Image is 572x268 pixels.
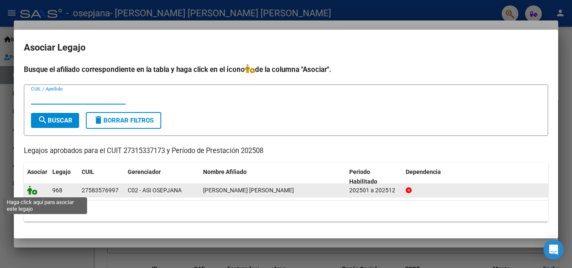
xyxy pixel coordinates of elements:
[544,240,564,260] div: Open Intercom Messenger
[38,115,48,125] mat-icon: search
[31,113,79,128] button: Buscar
[52,187,62,194] span: 968
[200,163,346,191] datatable-header-cell: Nombre Afiliado
[93,115,103,125] mat-icon: delete
[24,201,548,222] div: 1 registros
[24,64,548,75] h4: Busque el afiliado correspondiente en la tabla y haga click en el ícono de la columna "Asociar".
[49,163,78,191] datatable-header-cell: Legajo
[128,168,161,175] span: Gerenciador
[93,117,154,124] span: Borrar Filtros
[124,163,200,191] datatable-header-cell: Gerenciador
[82,168,94,175] span: CUIL
[128,187,182,194] span: C02 - ASI OSEPJANA
[27,168,47,175] span: Asociar
[346,163,402,191] datatable-header-cell: Periodo Habilitado
[349,168,377,185] span: Periodo Habilitado
[78,163,124,191] datatable-header-cell: CUIL
[203,168,247,175] span: Nombre Afiliado
[38,117,72,124] span: Buscar
[24,163,49,191] datatable-header-cell: Asociar
[52,168,71,175] span: Legajo
[24,40,548,56] h2: Asociar Legajo
[86,112,161,129] button: Borrar Filtros
[203,187,294,194] span: HERRERA LUPE MILAGROS
[402,163,549,191] datatable-header-cell: Dependencia
[24,146,548,156] p: Legajos aprobados para el CUIT 27315337173 y Período de Prestación 202508
[82,186,119,195] div: 27583576997
[349,186,399,195] div: 202501 a 202512
[406,168,441,175] span: Dependencia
